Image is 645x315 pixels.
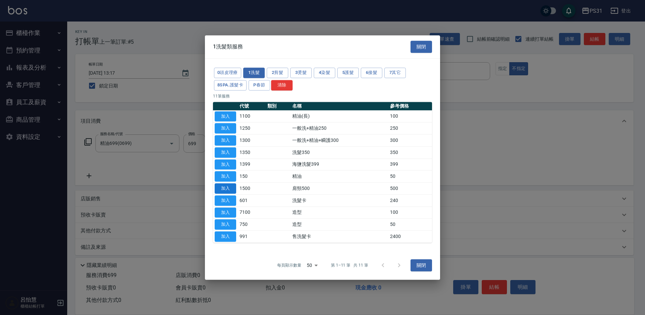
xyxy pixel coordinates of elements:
[388,206,432,219] td: 100
[291,110,388,122] td: 精油(長)
[291,147,388,159] td: 洗髮350
[215,135,236,146] button: 加入
[213,43,243,50] span: 1洗髮類服務
[243,68,265,78] button: 1洗髮
[388,134,432,147] td: 300
[215,147,236,158] button: 加入
[238,170,266,183] td: 150
[304,256,320,274] div: 50
[388,110,432,122] td: 100
[388,122,432,134] td: 250
[238,134,266,147] td: 1300
[388,183,432,195] td: 500
[388,158,432,170] td: 399
[238,206,266,219] td: 7100
[361,68,382,78] button: 6接髮
[215,195,236,206] button: 加入
[267,68,288,78] button: 2剪髮
[384,68,406,78] button: 7其它
[238,110,266,122] td: 1100
[388,102,432,111] th: 參考價格
[388,231,432,243] td: 2400
[266,102,291,111] th: 類別
[238,195,266,207] td: 601
[271,80,293,90] button: 清除
[277,262,301,268] p: 每頁顯示數量
[314,68,335,78] button: 4染髮
[213,93,432,99] p: 11 筆服務
[291,122,388,134] td: 一般洗+精油250
[238,102,266,111] th: 代號
[215,159,236,170] button: 加入
[215,123,236,134] button: 加入
[238,147,266,159] td: 1350
[337,68,359,78] button: 5護髮
[291,219,388,231] td: 造型
[215,231,236,242] button: 加入
[291,102,388,111] th: 名稱
[291,183,388,195] td: 肩頸500
[215,220,236,230] button: 加入
[215,183,236,194] button: 加入
[388,219,432,231] td: 50
[291,158,388,170] td: 海鹽洗髮399
[214,68,241,78] button: 0頭皮理療
[215,171,236,182] button: 加入
[388,170,432,183] td: 50
[238,183,266,195] td: 1500
[290,68,312,78] button: 3燙髮
[214,80,247,90] button: 8SPA.護髮卡
[331,262,368,268] p: 第 1–11 筆 共 11 筆
[215,207,236,218] button: 加入
[291,170,388,183] td: 精油
[238,122,266,134] td: 1250
[411,259,432,272] button: 關閉
[291,134,388,147] td: 一般洗+精油+瞬護300
[291,231,388,243] td: 售洗髮卡
[238,158,266,170] td: 1399
[291,195,388,207] td: 洗髮卡
[388,195,432,207] td: 240
[411,41,432,53] button: 關閉
[238,219,266,231] td: 750
[249,80,270,90] button: P春節
[238,231,266,243] td: 991
[291,206,388,219] td: 造型
[215,111,236,122] button: 加入
[388,147,432,159] td: 350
